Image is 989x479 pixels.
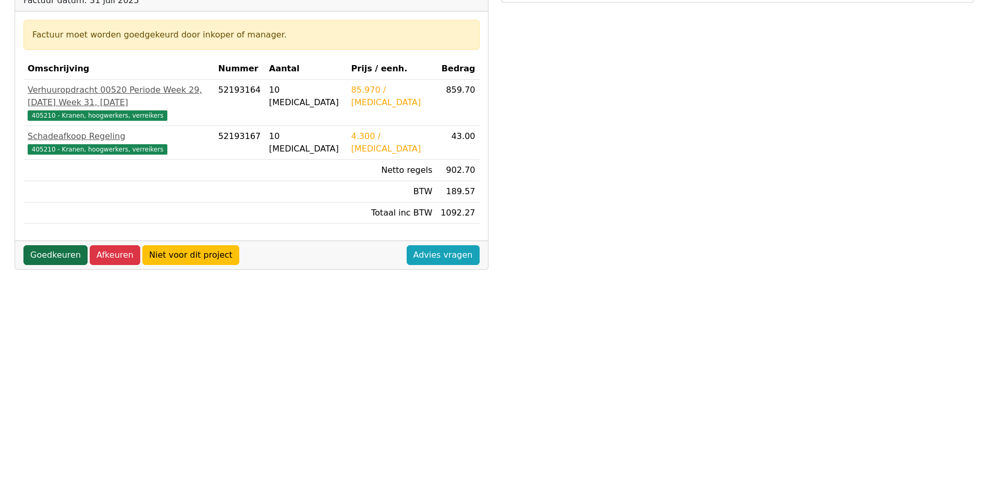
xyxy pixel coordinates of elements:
[347,203,437,224] td: Totaal inc BTW
[347,160,437,181] td: Netto regels
[347,58,437,80] th: Prijs / eenh.
[23,58,214,80] th: Omschrijving
[28,84,210,109] div: Verhuuropdracht 00520 Periode Week 29, [DATE] Week 31, [DATE]
[28,130,210,143] div: Schadeafkoop Regeling
[28,144,167,155] span: 405210 - Kranen, hoogwerkers, verreikers
[214,80,265,126] td: 52193164
[269,130,343,155] div: 10 [MEDICAL_DATA]
[28,84,210,121] a: Verhuuropdracht 00520 Periode Week 29, [DATE] Week 31, [DATE]405210 - Kranen, hoogwerkers, verrei...
[23,245,88,265] a: Goedkeuren
[436,80,479,126] td: 859.70
[28,110,167,121] span: 405210 - Kranen, hoogwerkers, verreikers
[436,203,479,224] td: 1092.27
[90,245,140,265] a: Afkeuren
[436,181,479,203] td: 189.57
[265,58,347,80] th: Aantal
[347,181,437,203] td: BTW
[436,58,479,80] th: Bedrag
[351,84,433,109] div: 85.970 / [MEDICAL_DATA]
[436,126,479,160] td: 43.00
[32,29,471,41] div: Factuur moet worden goedgekeurd door inkoper of manager.
[28,130,210,155] a: Schadeafkoop Regeling405210 - Kranen, hoogwerkers, verreikers
[214,58,265,80] th: Nummer
[436,160,479,181] td: 902.70
[269,84,343,109] div: 10 [MEDICAL_DATA]
[214,126,265,160] td: 52193167
[351,130,433,155] div: 4.300 / [MEDICAL_DATA]
[142,245,239,265] a: Niet voor dit project
[407,245,480,265] a: Advies vragen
